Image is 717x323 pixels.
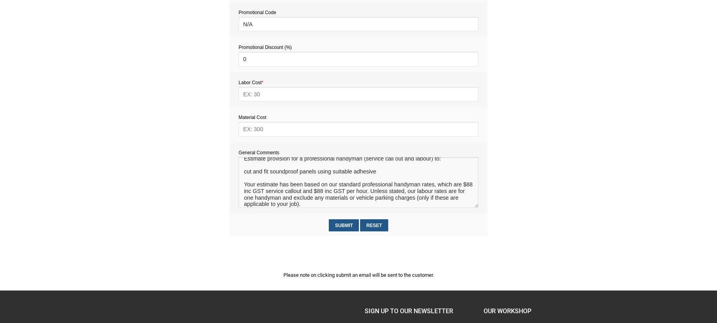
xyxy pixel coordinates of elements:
[229,271,488,279] p: Please note on clicking submit an email will be sent to the customer.
[238,10,276,15] span: Promotional Code
[238,87,478,101] input: EX: 30
[238,45,292,50] span: Promotional Discount (%)
[238,115,266,120] span: Material Cost
[238,80,263,85] span: Labor Cost
[365,306,471,316] h4: SIGN UP TO OUR NEWSLETTER
[484,306,590,316] h4: Our Workshop
[238,122,478,136] input: EX: 300
[360,219,388,231] input: Reset
[329,219,359,231] input: Submit
[238,150,279,155] span: General Comments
